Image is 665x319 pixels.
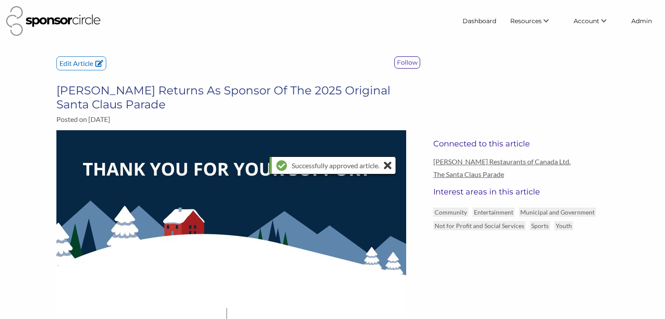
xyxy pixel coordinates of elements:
p: Municipal and Government [519,208,596,217]
a: Dashboard [456,13,503,29]
h3: Interest areas in this article [433,187,609,197]
span: Resources [510,17,542,25]
p: Follow [395,57,420,68]
li: Resources [503,13,567,29]
p: Youth [554,221,573,230]
p: Sports [530,221,550,230]
img: Sponsor Circle Logo [6,6,101,36]
h3: Connected to this article [433,139,609,149]
p: Not for Profit and Social Services [433,221,526,230]
p: Entertainment [473,208,515,217]
a: Admin [624,13,659,29]
p: Edit Article [57,57,106,70]
p: Community [433,208,468,217]
a: The Santa Claus Parade [433,170,609,178]
span: Account [574,17,599,25]
a: [PERSON_NAME] Restaurants of Canada Ltd. [433,157,609,166]
p: Posted on [DATE] [56,115,420,123]
p: Successfully approved article. [292,157,380,174]
li: Account [567,13,624,29]
h3: [PERSON_NAME] Returns As Sponsor Of The 2025 Original Santa Claus Parade [56,83,420,111]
